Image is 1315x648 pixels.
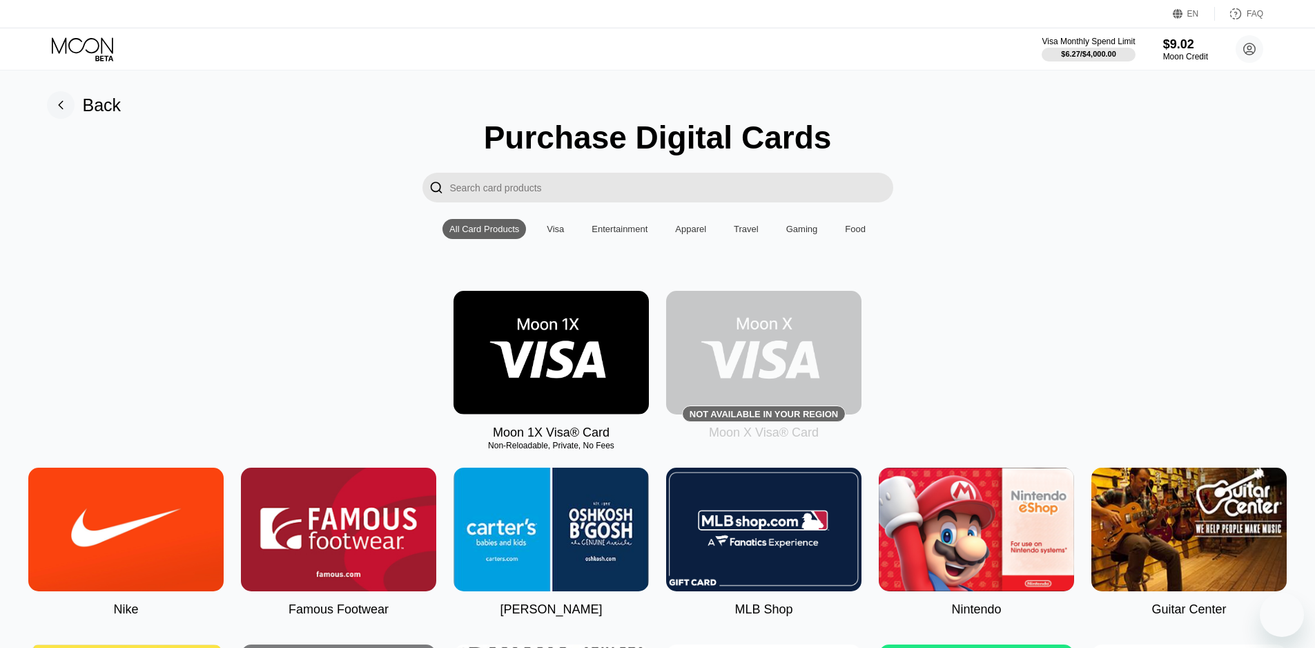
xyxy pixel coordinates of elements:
div: Travel [727,219,766,239]
div: Purchase Digital Cards [484,119,832,156]
div: $9.02Moon Credit [1163,37,1208,61]
div: Apparel [675,224,706,234]
div: Food [845,224,866,234]
div: All Card Products [442,219,526,239]
div: Back [47,91,121,119]
div: FAQ [1247,9,1263,19]
div: Entertainment [592,224,647,234]
div: Famous Footwear [289,602,389,617]
div: All Card Products [449,224,519,234]
div: EN [1173,7,1215,21]
div: Visa Monthly Spend Limit$6.27/$4,000.00 [1042,37,1135,61]
div: Moon Credit [1163,52,1208,61]
div: Visa [540,219,571,239]
div: Moon 1X Visa® Card [493,426,610,440]
div: Apparel [668,219,713,239]
div: Non-Reloadable, Private, No Fees [454,441,649,450]
div: Back [83,95,121,115]
div: Gaming [786,224,818,234]
div: [PERSON_NAME] [500,602,602,617]
iframe: Button to launch messaging window, conversation in progress [1260,593,1304,637]
div: Entertainment [585,219,654,239]
div: Not available in your region [690,409,838,419]
div: Travel [734,224,759,234]
div: Gaming [779,219,825,239]
div: FAQ [1215,7,1263,21]
div: $9.02 [1163,37,1208,52]
div:  [422,173,450,202]
div: Visa [547,224,564,234]
div: Visa Monthly Spend Limit [1042,37,1135,46]
div: MLB Shop [734,602,792,617]
div: Food [838,219,873,239]
div: $6.27 / $4,000.00 [1061,50,1116,58]
div: Moon X Visa® Card [709,426,819,440]
div: Guitar Center [1151,602,1226,617]
div: EN [1187,9,1199,19]
input: Search card products [450,173,893,202]
div: Nintendo [951,602,1001,617]
div:  [429,180,443,196]
div: Not available in your region [666,291,861,414]
div: Nike [113,602,138,617]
